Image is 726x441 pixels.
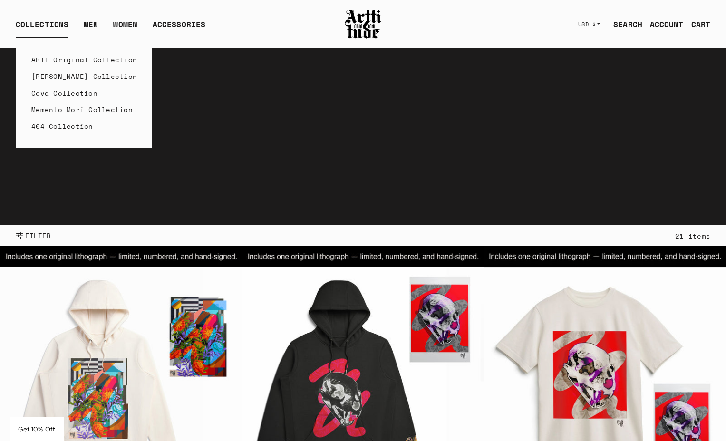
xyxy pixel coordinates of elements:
[18,425,55,433] span: Get 10% Off
[344,8,382,40] img: Arttitude
[23,231,51,240] span: FILTER
[16,225,51,246] button: Show filters
[572,14,606,35] button: USD $
[31,118,137,134] a: 404 Collection
[153,19,205,38] div: ACCESSORIES
[0,48,726,225] video: Your browser does not support the video tag.
[113,19,137,38] a: WOMEN
[10,417,64,441] div: Get 10% Off
[31,101,137,118] a: Memento Mori Collection
[606,15,642,34] a: SEARCH
[691,19,710,30] div: CART
[684,15,710,34] a: Open cart
[675,230,710,241] div: 21 items
[8,19,213,38] ul: Main navigation
[31,51,137,68] a: ARTT Original Collection
[31,85,137,101] a: Cova Collection
[31,68,137,85] a: [PERSON_NAME] Collection
[84,19,98,38] a: MEN
[578,20,596,28] span: USD $
[642,15,684,34] a: ACCOUNT
[16,19,68,38] div: COLLECTIONS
